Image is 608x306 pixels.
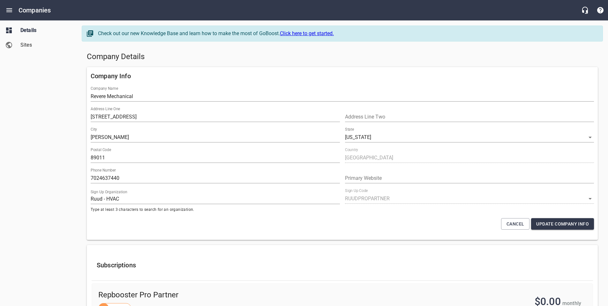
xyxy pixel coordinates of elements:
[593,3,608,18] button: Support Portal
[91,207,340,213] span: Type at least 3 characters to search for an organization.
[536,220,589,228] span: Update Company Info
[2,3,17,18] button: Open drawer
[507,220,524,228] span: Cancel
[280,30,334,36] a: Click here to get started.
[91,71,594,81] h6: Company Info
[91,194,340,204] input: Start typing to search organizations
[97,260,588,270] h6: Subscriptions
[577,3,593,18] button: Live Chat
[91,148,111,152] label: Postal Code
[20,27,69,34] span: Details
[345,148,358,152] label: Country
[91,107,120,111] label: Address Line One
[501,218,529,230] button: Cancel
[345,189,368,193] label: Sign Up Code
[20,41,69,49] span: Sites
[98,30,596,37] div: Check out our new Knowledge Base and learn how to make the most of GoBoost.
[19,5,51,15] h6: Companies
[87,52,598,62] h5: Company Details
[91,127,97,131] label: City
[531,218,594,230] button: Update Company Info
[98,290,351,300] span: Repbooster Pro Partner
[91,168,116,172] label: Phone Number
[91,87,118,90] label: Company Name
[345,127,354,131] label: State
